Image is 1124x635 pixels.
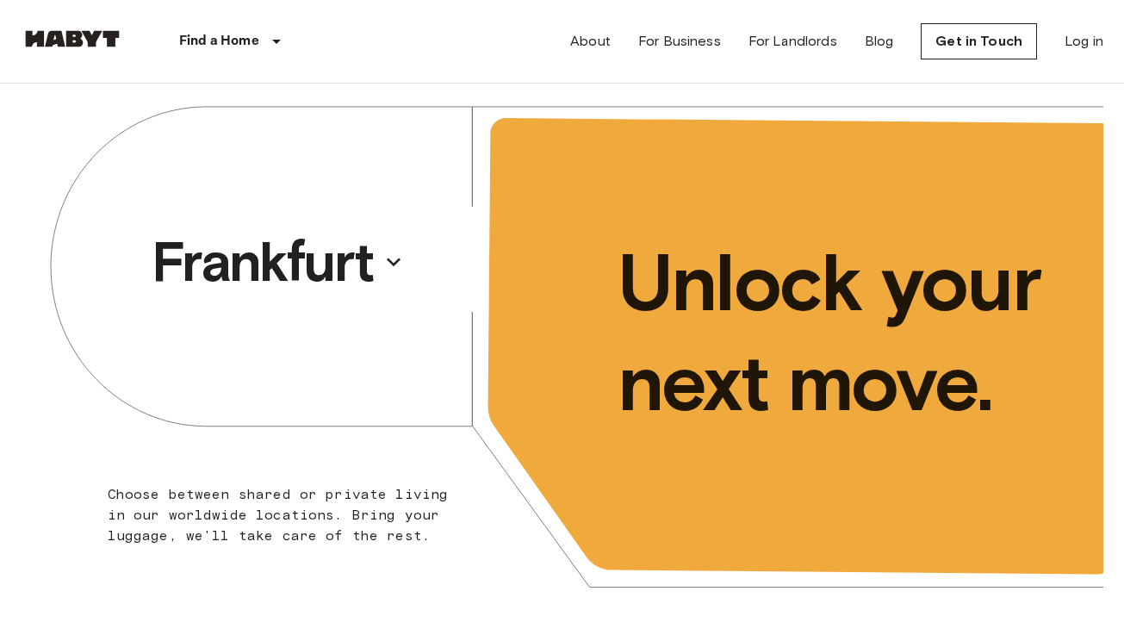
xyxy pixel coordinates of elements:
[638,31,721,52] a: For Business
[145,222,411,302] button: Frankfurt
[570,31,611,52] a: About
[152,227,373,296] p: Frankfurt
[865,31,894,52] a: Blog
[921,23,1037,59] a: Get in Touch
[21,30,124,47] img: Habyt
[1065,31,1103,52] a: Log in
[179,31,259,52] p: Find a Home
[618,233,1077,433] p: Unlock your next move.
[748,31,837,52] a: For Landlords
[108,484,465,546] p: Choose between shared or private living in our worldwide locations. Bring your luggage, we'll tak...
